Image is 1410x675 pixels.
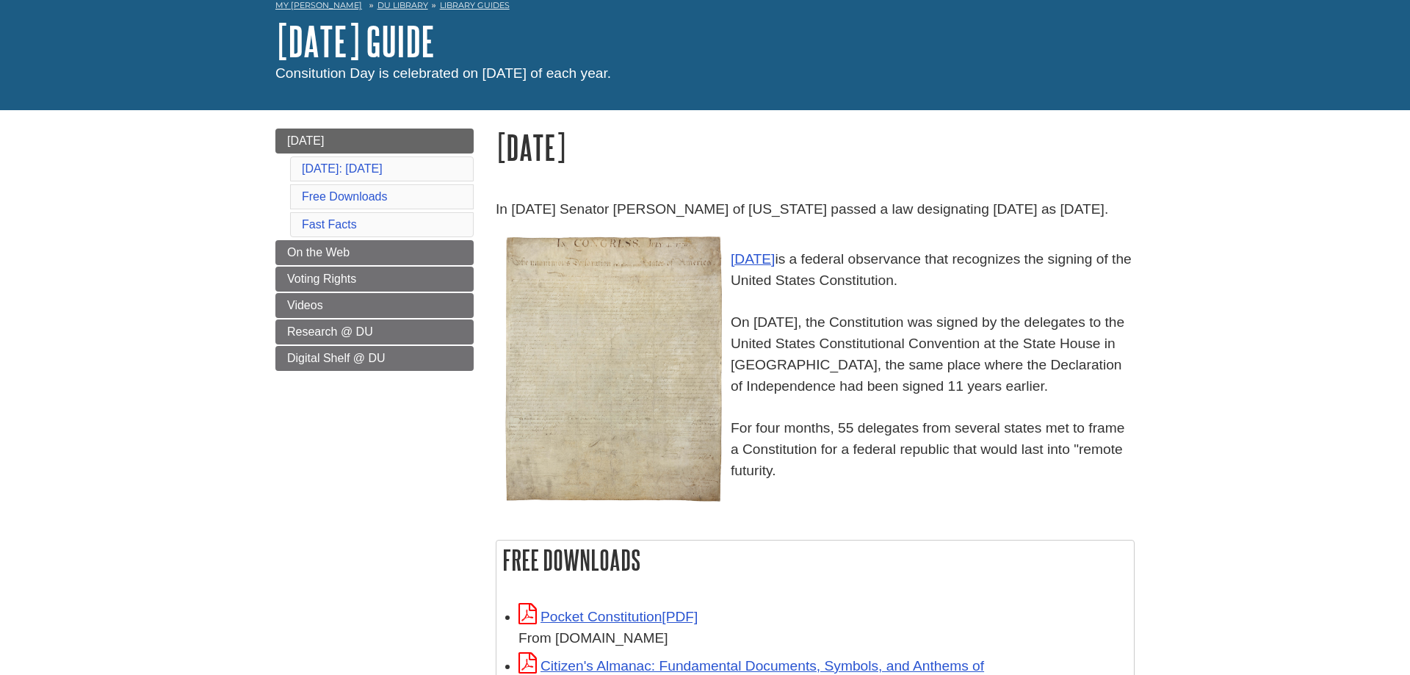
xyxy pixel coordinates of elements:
[496,129,1135,166] h1: [DATE]
[275,346,474,371] a: Digital Shelf @ DU
[503,235,723,503] img: U.S. Constitution
[496,228,1135,482] p: is a federal observance that recognizes the signing of the United States Constitution. On [DATE],...
[731,251,775,267] a: [DATE]
[302,162,383,175] a: [DATE]: [DATE]
[275,18,435,64] a: [DATE] Guide
[275,129,474,154] a: [DATE]
[275,267,474,292] a: Voting Rights
[518,628,1127,649] div: From [DOMAIN_NAME]
[302,190,388,203] a: Free Downloads
[275,129,474,371] div: Guide Page Menu
[287,299,323,311] span: Videos
[302,218,357,231] a: Fast Facts
[496,199,1135,220] p: In [DATE] Senator [PERSON_NAME] of [US_STATE] passed a law designating [DATE] as [DATE].
[275,320,474,344] a: Research @ DU
[518,609,698,624] a: Link opens in new window
[287,134,324,147] span: [DATE]
[496,541,1134,580] h2: Free Downloads
[287,325,373,338] span: Research @ DU
[287,246,350,259] span: On the Web
[287,272,356,285] span: Voting Rights
[275,293,474,318] a: Videos
[287,352,386,364] span: Digital Shelf @ DU
[275,65,611,81] span: Consitution Day is celebrated on [DATE] of each year.
[275,240,474,265] a: On the Web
